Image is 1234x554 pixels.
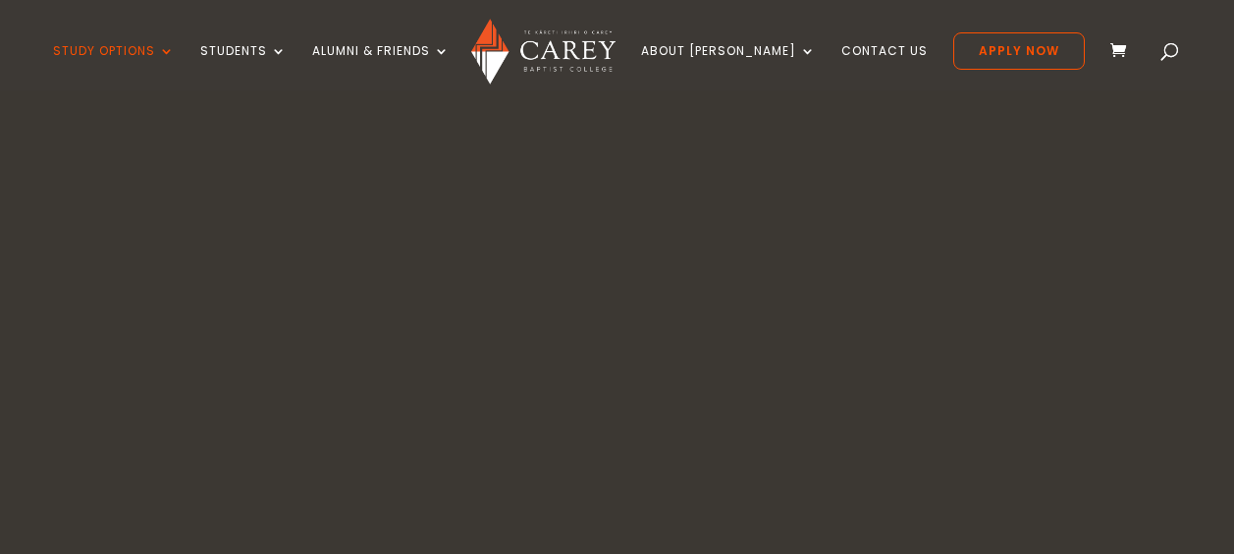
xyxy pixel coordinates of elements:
img: Carey Baptist College [471,19,616,84]
a: Study Options [53,44,175,90]
a: Students [200,44,287,90]
a: About [PERSON_NAME] [641,44,816,90]
a: Apply Now [953,32,1085,70]
a: Contact Us [841,44,928,90]
a: Alumni & Friends [312,44,450,90]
